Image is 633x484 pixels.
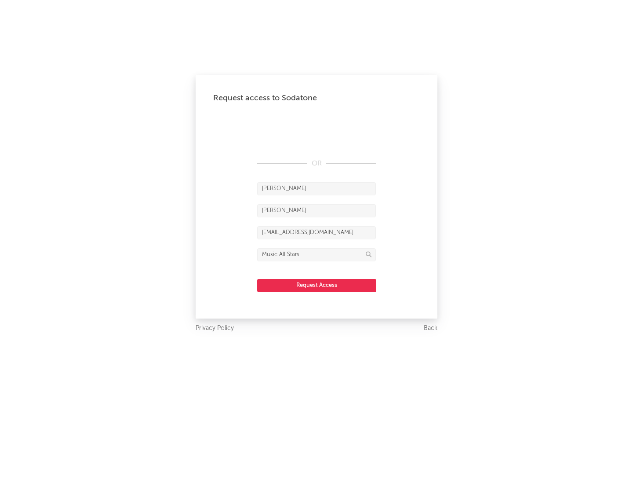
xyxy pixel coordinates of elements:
input: First Name [257,182,376,195]
input: Division [257,248,376,261]
input: Email [257,226,376,239]
div: OR [257,158,376,169]
input: Last Name [257,204,376,217]
a: Back [424,323,437,334]
a: Privacy Policy [196,323,234,334]
button: Request Access [257,279,376,292]
div: Request access to Sodatone [213,93,420,103]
